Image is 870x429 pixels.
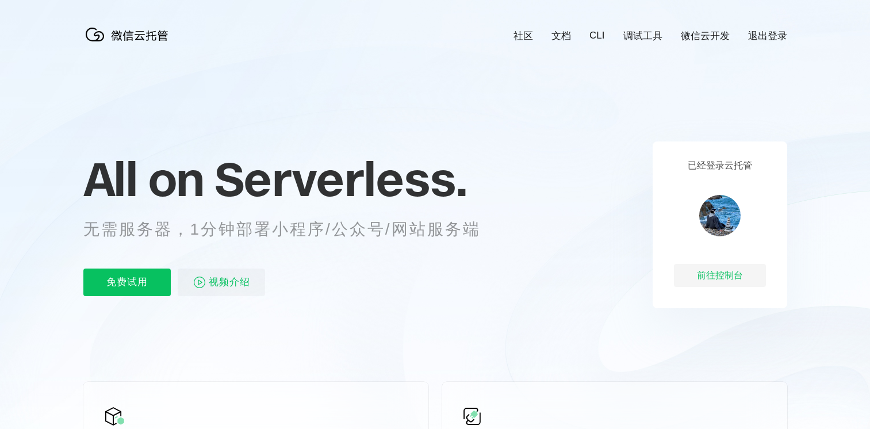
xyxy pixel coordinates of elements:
a: 文档 [551,29,571,43]
p: 已经登录云托管 [688,160,752,172]
a: 退出登录 [748,29,787,43]
a: 社区 [513,29,533,43]
p: 无需服务器，1分钟部署小程序/公众号/网站服务端 [83,218,502,241]
p: 免费试用 [83,269,171,296]
a: 调试工具 [623,29,662,43]
a: CLI [589,30,604,41]
img: video_play.svg [193,275,206,289]
div: 前往控制台 [674,264,766,287]
span: Serverless. [214,150,467,208]
a: 微信云开发 [681,29,730,43]
img: 微信云托管 [83,23,175,46]
span: All on [83,150,204,208]
a: 微信云托管 [83,38,175,48]
span: 视频介绍 [209,269,250,296]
